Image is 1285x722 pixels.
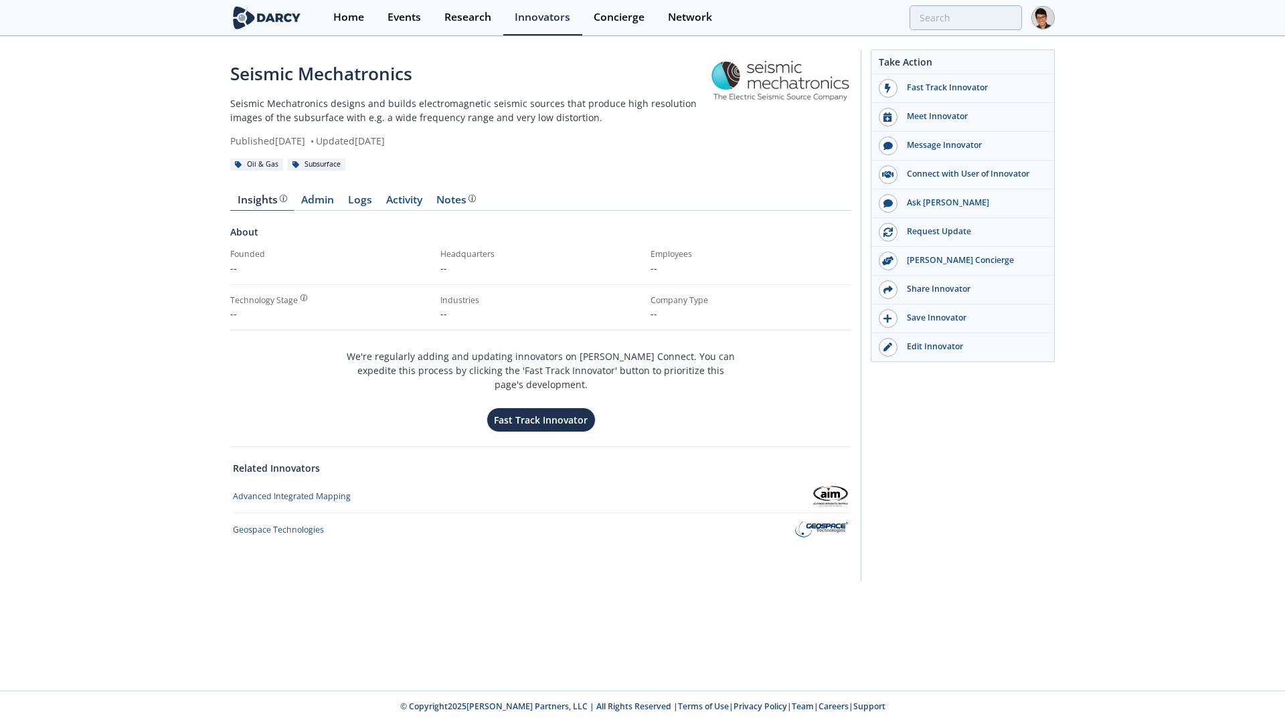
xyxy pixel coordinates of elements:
p: -- [440,306,641,321]
a: Edit Innovator [871,333,1054,361]
a: Terms of Use [678,701,729,712]
input: Advanced Search [910,5,1022,30]
div: Published [DATE] Updated [DATE] [230,134,709,148]
a: Notes [429,195,483,211]
img: Advanced Integrated Mapping [810,484,849,508]
div: Technology Stage [230,294,298,306]
div: Employees [651,248,851,260]
div: Network [668,12,712,23]
a: Careers [819,701,849,712]
p: -- [651,306,851,321]
a: Insights [230,195,294,211]
a: Geospace Technologies Geospace Technologies [233,518,849,541]
div: Geospace Technologies [233,524,324,536]
div: Oil & Gas [230,159,283,171]
div: Meet Innovator [897,110,1047,122]
p: © Copyright 2025 [PERSON_NAME] Partners, LLC | All Rights Reserved | | | | | [147,701,1138,713]
div: Seismic Mechatronics [230,61,709,87]
div: We're regularly adding and updating innovators on [PERSON_NAME] Connect. You can expedite this pr... [344,340,738,433]
img: information.svg [280,195,287,202]
div: Edit Innovator [897,341,1047,353]
img: information.svg [468,195,476,202]
div: Headquarters [440,248,641,260]
div: -- [230,306,431,321]
p: -- [230,261,431,275]
div: Ask [PERSON_NAME] [897,197,1047,209]
div: Events [388,12,421,23]
a: Advanced Integrated Mapping Advanced Integrated Mapping [233,484,849,508]
a: Admin [294,195,341,211]
div: Share Innovator [897,283,1047,295]
div: Subsurface [288,159,345,171]
div: Take Action [871,55,1054,74]
div: [PERSON_NAME] Concierge [897,254,1047,266]
div: Company Type [651,294,851,306]
a: Related Innovators [233,461,320,475]
div: About [230,225,851,248]
div: Research [444,12,491,23]
img: Geospace Technologies [793,521,849,539]
div: Home [333,12,364,23]
div: Message Innovator [897,139,1047,151]
iframe: chat widget [1229,668,1272,709]
a: Logs [341,195,379,211]
span: • [308,134,316,147]
div: Save Innovator [897,312,1047,324]
a: Support [853,701,885,712]
div: Industries [440,294,641,306]
img: Profile [1031,6,1055,29]
img: information.svg [301,294,308,302]
a: Privacy Policy [734,701,787,712]
button: Save Innovator [871,304,1054,333]
p: Seismic Mechatronics designs and builds electromagnetic seismic sources that produce high resolut... [230,96,709,124]
p: -- [651,261,851,275]
div: Fast Track Innovator [897,82,1047,94]
div: Connect with User of Innovator [897,168,1047,180]
div: Founded [230,248,431,260]
div: Insights [238,195,287,205]
p: -- [440,261,641,275]
div: Request Update [897,225,1047,238]
div: Notes [436,195,476,205]
div: Advanced Integrated Mapping [233,490,351,503]
div: Concierge [594,12,645,23]
button: Fast Track Innovator [487,408,596,432]
a: Team [792,701,814,712]
img: logo-wide.svg [230,6,303,29]
div: Innovators [515,12,570,23]
a: Activity [379,195,429,211]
